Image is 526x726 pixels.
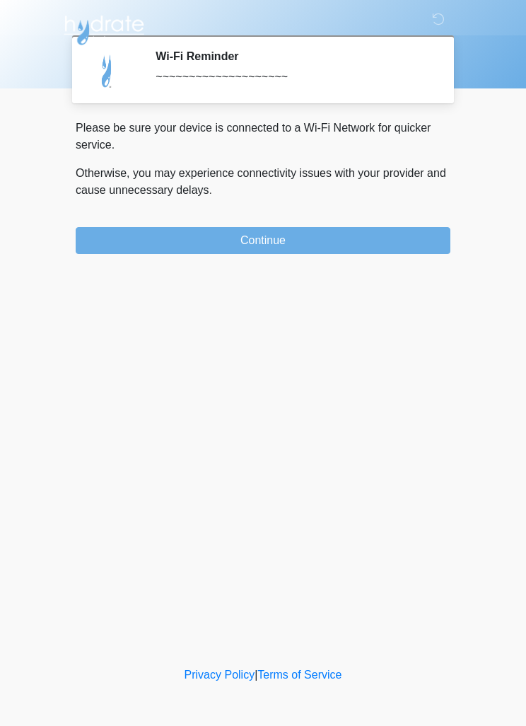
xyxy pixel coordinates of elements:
[76,165,450,199] p: Otherwise, you may experience connectivity issues with your provider and cause unnecessary delays
[86,50,129,92] img: Agent Avatar
[62,11,146,46] img: Hydrate IV Bar - Scottsdale Logo
[76,120,450,154] p: Please be sure your device is connected to a Wi-Fi Network for quicker service.
[76,227,450,254] button: Continue
[255,669,257,681] a: |
[209,184,212,196] span: .
[185,669,255,681] a: Privacy Policy
[156,69,429,86] div: ~~~~~~~~~~~~~~~~~~~~
[257,669,341,681] a: Terms of Service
